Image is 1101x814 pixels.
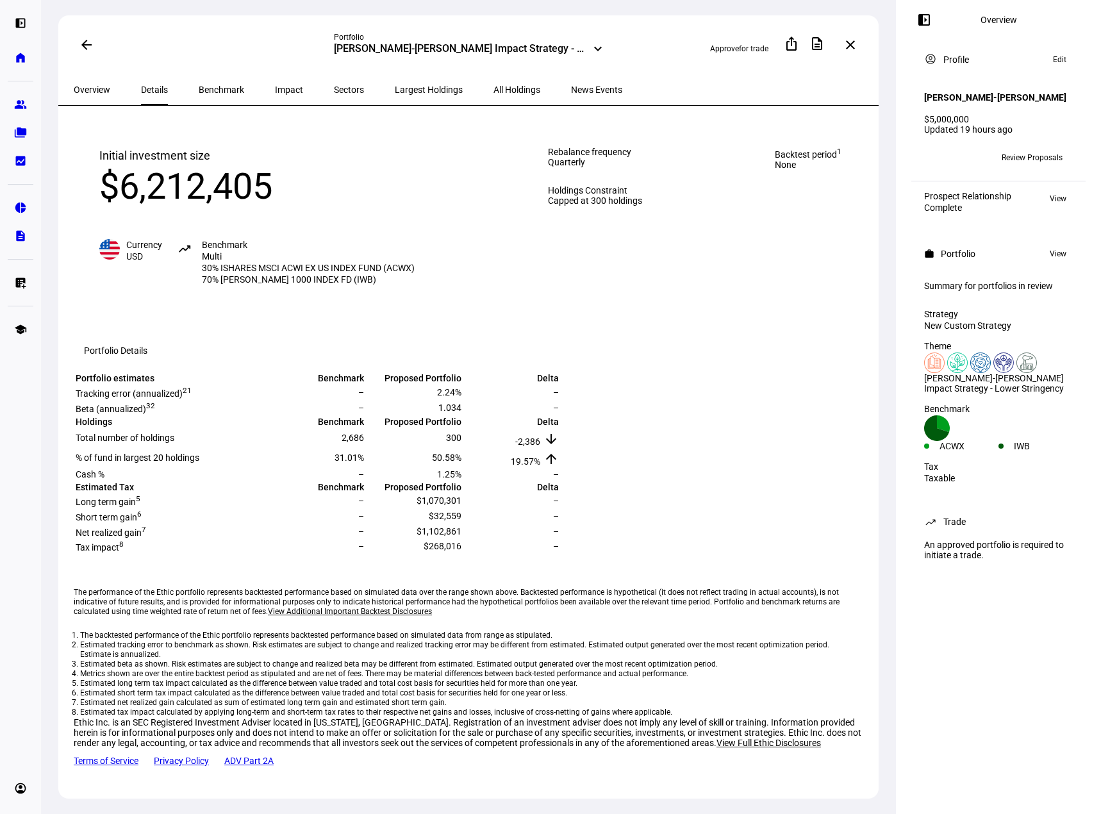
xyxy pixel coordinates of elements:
span: USD [126,251,143,262]
a: home [8,45,33,71]
li: Estimated net realized gain calculated as sum of estimated long term gain and estimated short ter... [80,698,861,708]
span: – [553,511,559,521]
span: -2,386 [515,436,540,447]
span: 50.58% [432,453,461,463]
eth-mat-symbol: school [14,323,27,336]
span: – [553,469,559,479]
div: Taxable [924,473,1073,483]
div: Complete [924,203,1011,213]
span: – [358,541,364,551]
div: Theme [924,341,1073,351]
td: Delta [463,481,559,493]
span: 2,686 [342,433,364,443]
eth-panel-overview-card-header: Portfolio [924,246,1073,262]
img: pollution.colored.svg [1016,353,1037,373]
span: – [553,526,559,536]
td: Estimated Tax [75,481,267,493]
span: Tax impact [76,542,124,552]
button: View [1043,246,1073,262]
span: JR [930,153,940,162]
span: – [358,469,364,479]
td: Portfolio estimates [75,372,267,384]
span: $1,102,861 [417,526,461,536]
sup: 7 [142,525,146,534]
a: group [8,92,33,117]
sup: 1 [837,147,841,156]
eth-panel-overview-card-header: Trade [924,514,1073,529]
div: [PERSON_NAME]-[PERSON_NAME] Impact Strategy - Lower Stringency - Gains for Full Impact [334,42,588,58]
eth-mat-symbol: left_panel_open [14,17,27,29]
span: 2.24% [437,387,461,397]
eth-footer-disclaimer: The performance of the Ethic portfolio represents backtested performance based on simulated data ... [74,588,867,717]
span: 1.034 [438,403,461,413]
eth-mat-symbol: folder_copy [14,126,27,139]
span: Rebalance frequency [548,147,642,157]
mat-icon: arrow_back [79,37,94,53]
span: Approve [710,44,739,53]
span: 19.57% [511,456,540,467]
div: [PERSON_NAME]-[PERSON_NAME] Impact Strategy - Lower Stringency [924,373,1073,394]
span: Benchmark [199,85,244,94]
span: Quarterly [548,157,585,167]
eth-mat-symbol: group [14,98,27,111]
td: Delta [463,416,559,428]
a: folder_copy [8,120,33,145]
span: Sectors [334,85,364,94]
span: – [358,526,364,536]
td: Benchmark [269,481,365,493]
a: pie_chart [8,195,33,220]
span: – [553,541,559,551]
span: Beta (annualized) [76,404,155,414]
td: Holdings [75,416,267,428]
li: Estimated short term tax impact calculated as the difference between value traded and total cost ... [80,688,861,698]
img: workerTreatment.colored.svg [970,353,991,373]
eth-data-table-title: Portfolio Details [84,345,147,356]
span: Long term gain [76,497,140,507]
span: – [358,495,364,506]
span: View [1050,246,1066,262]
a: Privacy Policy [154,756,209,766]
span: Benchmark [202,240,247,250]
div: Profile [943,54,969,65]
span: $1,070,301 [417,495,461,506]
div: IWB [1014,441,1073,451]
span: – [358,403,364,413]
mat-icon: keyboard_arrow_down [590,41,606,56]
span: Impact [275,85,303,94]
mat-icon: left_panel_open [916,12,932,28]
div: Initial investment size [99,147,415,165]
span: None [775,160,841,170]
span: – [553,403,559,413]
button: Approvefor trade [700,38,779,59]
li: Metrics shown are over the entire backtest period as stipulated and are net of fees. There may be... [80,669,861,679]
div: Strategy [924,309,1073,319]
td: Delta [463,372,559,384]
span: Total number of holdings [76,433,174,443]
mat-icon: arrow_downward [543,431,559,447]
div: Benchmark [924,404,1073,414]
sup: 6 [137,510,142,519]
span: Tracking error (annualized) [76,388,192,399]
eth-mat-symbol: bid_landscape [14,154,27,167]
a: Terms of Service [74,756,138,766]
button: View [1043,191,1073,206]
a: bid_landscape [8,148,33,174]
span: 1.25% [437,469,461,479]
span: Short term gain [76,512,142,522]
span: View Full Ethic Disclosures [716,738,821,748]
td: Benchmark [269,416,365,428]
span: – [553,387,559,397]
mat-icon: work [924,249,934,259]
mat-icon: close [843,37,858,53]
h4: [PERSON_NAME]-[PERSON_NAME] [924,92,1066,103]
span: – [358,387,364,397]
div: Portfolio [941,249,975,259]
td: Proposed Portfolio [366,481,462,493]
span: Largest Holdings [395,85,463,94]
span: 30% ISHARES MSCI ACWI EX US INDEX FUND (ACWX) [202,262,415,274]
span: Review Proposals [1002,147,1063,168]
td: Benchmark [269,372,365,384]
eth-mat-symbol: description [14,229,27,242]
sup: 1 [187,386,192,395]
span: Net realized gain [76,527,146,538]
